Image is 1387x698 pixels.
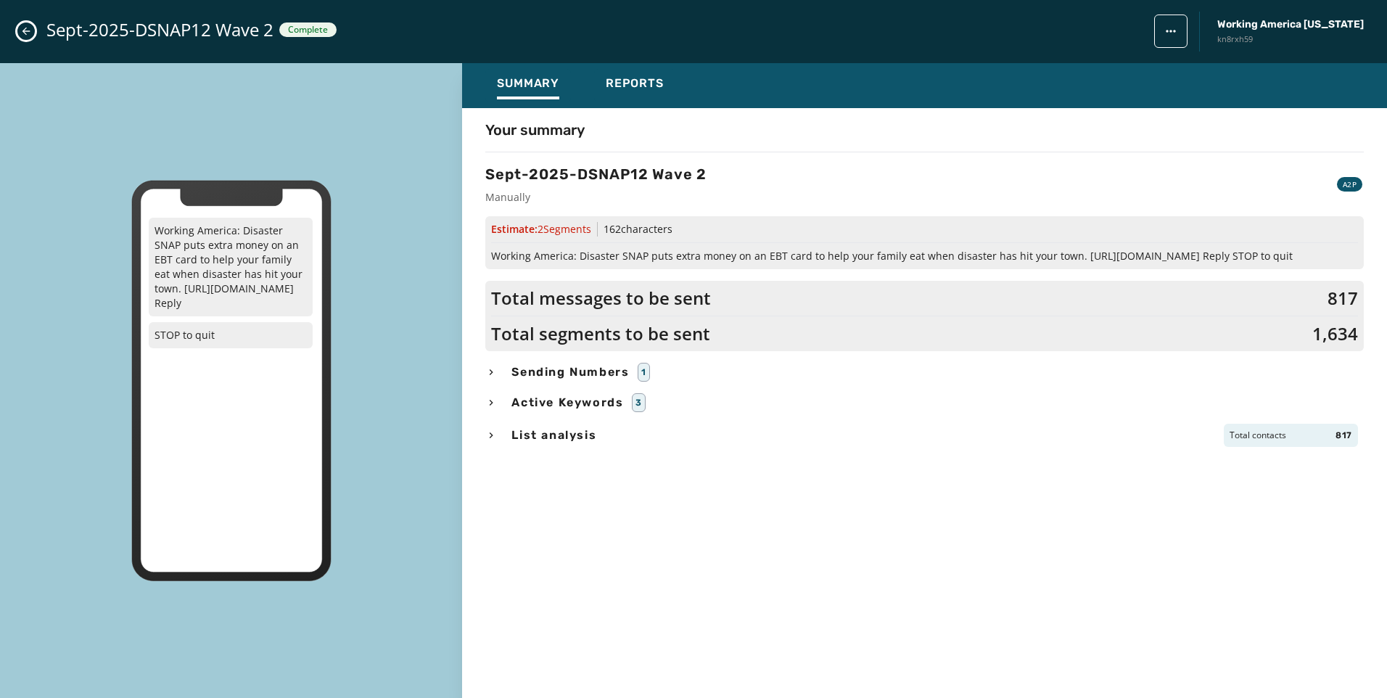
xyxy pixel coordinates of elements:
[149,218,313,316] p: Working America: Disaster SNAP puts extra money on an EBT card to help your family eat when disas...
[604,222,672,236] span: 162 characters
[1312,322,1358,345] span: 1,634
[1217,17,1364,32] span: Working America [US_STATE]
[638,363,650,382] div: 1
[288,24,328,36] span: Complete
[509,364,632,381] span: Sending Numbers
[149,322,313,348] p: STOP to quit
[606,76,664,91] span: Reports
[509,427,599,444] span: List analysis
[491,222,591,237] span: Estimate:
[594,69,675,102] button: Reports
[497,76,559,91] span: Summary
[509,394,626,411] span: Active Keywords
[1230,430,1286,441] span: Total contacts
[491,249,1358,263] span: Working America: Disaster SNAP puts extra money on an EBT card to help your family eat when disas...
[1217,33,1364,46] span: kn8rxh59
[485,69,571,102] button: Summary
[485,164,707,184] h3: Sept-2025-DSNAP12 Wave 2
[632,393,646,412] div: 3
[485,190,707,205] span: Manually
[491,287,711,310] span: Total messages to be sent
[1328,287,1358,310] span: 817
[485,424,1364,447] button: List analysisTotal contacts817
[1154,15,1188,48] button: broadcast action menu
[491,322,710,345] span: Total segments to be sent
[538,222,591,236] span: 2 Segment s
[485,363,1364,382] button: Sending Numbers1
[485,393,1364,412] button: Active Keywords3
[1335,430,1352,441] span: 817
[1337,177,1362,192] div: A2P
[485,120,585,140] h4: Your summary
